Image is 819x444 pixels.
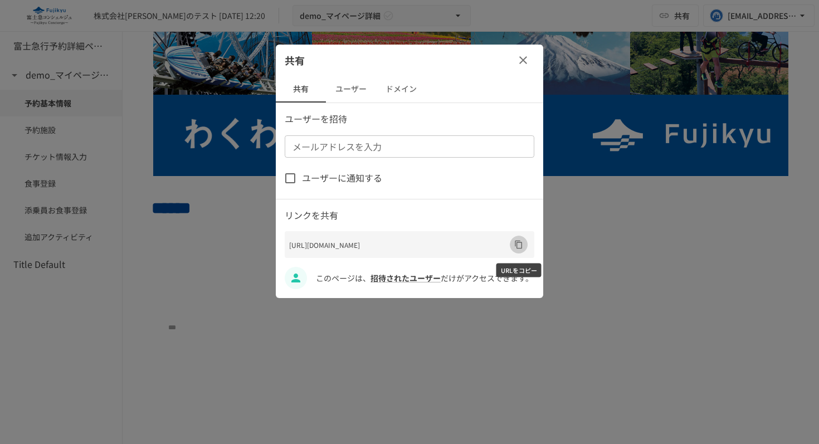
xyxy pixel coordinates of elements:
[276,45,543,76] div: 共有
[326,76,376,103] button: ユーザー
[496,264,542,277] div: URLをコピー
[285,112,534,126] p: ユーザーを招待
[285,208,534,223] p: リンクを共有
[316,272,534,284] p: このページは、 だけがアクセスできます。
[276,76,326,103] button: 共有
[289,240,510,250] p: [URL][DOMAIN_NAME]
[370,272,441,284] a: 招待されたユーザー
[302,171,382,186] span: ユーザーに通知する
[376,76,426,103] button: ドメイン
[510,236,528,253] button: URLをコピー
